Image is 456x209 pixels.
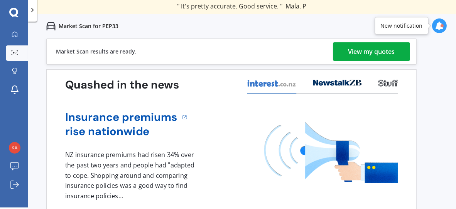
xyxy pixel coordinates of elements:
[59,22,118,30] p: Market Scan for PEP33
[9,142,20,154] img: 0597222b411557b5530ffedfc373d4cd
[65,150,197,201] div: NZ insurance premiums had risen 34% over the past two years and people had "adapted to cope. Shop...
[380,22,422,30] div: New notification
[333,42,410,61] a: View my quotes
[46,22,56,31] img: car.f15378c7a67c060ca3f3.svg
[264,122,398,183] img: media image
[348,42,395,61] div: View my quotes
[65,78,179,92] h3: Quashed in the news
[65,124,177,139] a: rise nationwide
[56,39,137,64] div: Market Scan results are ready.
[65,110,177,124] a: Insurance premiums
